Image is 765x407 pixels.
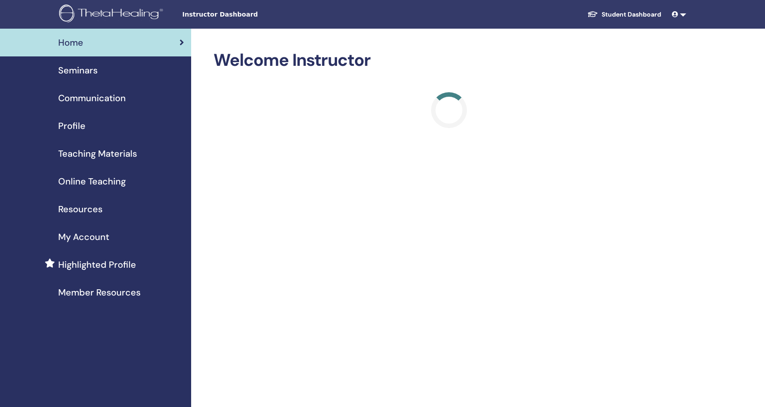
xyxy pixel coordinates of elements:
[214,50,684,71] h2: Welcome Instructor
[58,230,109,244] span: My Account
[58,119,85,133] span: Profile
[58,202,103,216] span: Resources
[587,10,598,18] img: graduation-cap-white.svg
[58,175,126,188] span: Online Teaching
[580,6,668,23] a: Student Dashboard
[58,91,126,105] span: Communication
[58,36,83,49] span: Home
[182,10,316,19] span: Instructor Dashboard
[58,64,98,77] span: Seminars
[58,286,141,299] span: Member Resources
[58,258,136,271] span: Highlighted Profile
[58,147,137,160] span: Teaching Materials
[59,4,166,25] img: logo.png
